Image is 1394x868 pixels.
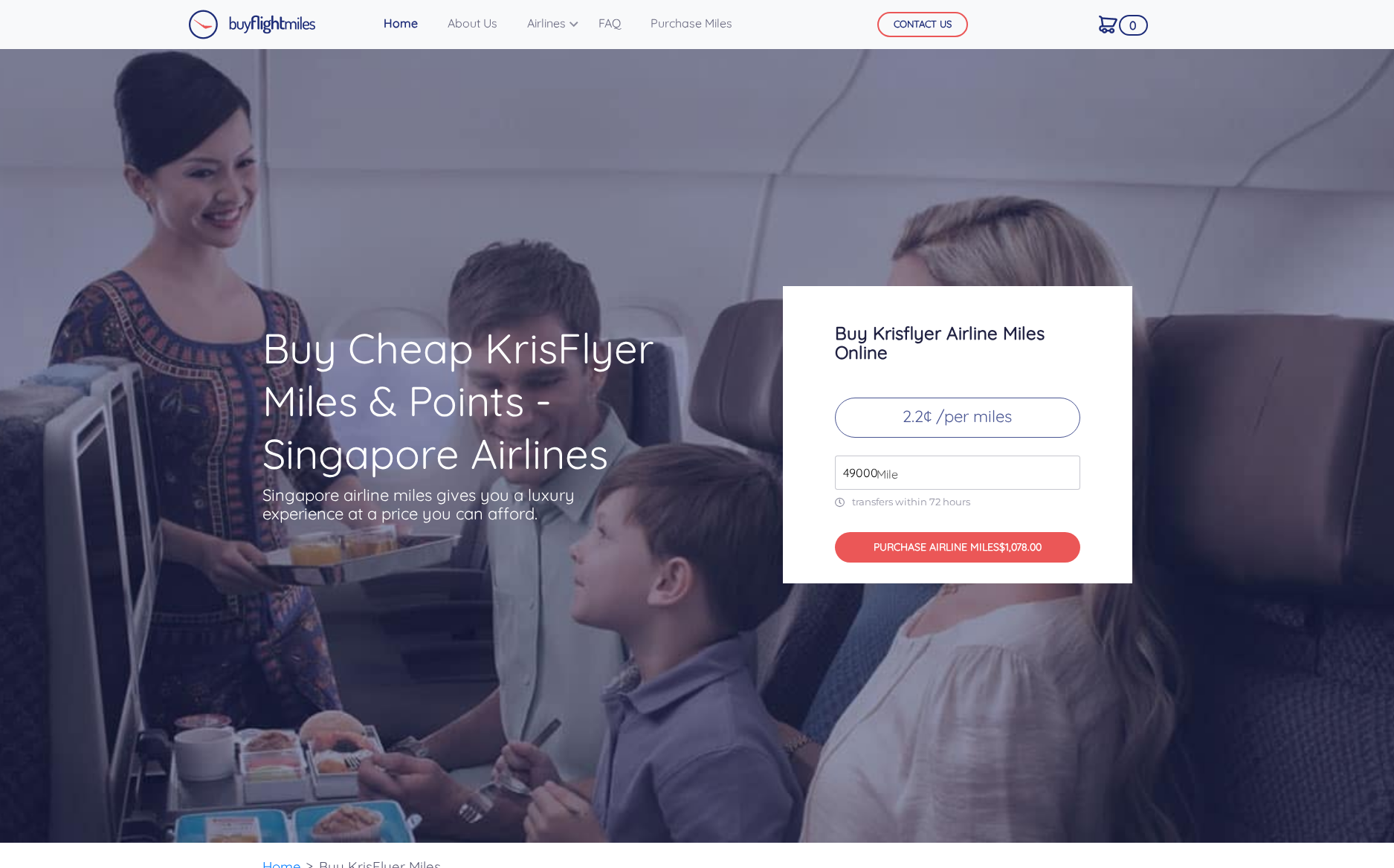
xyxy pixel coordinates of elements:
[645,8,738,38] a: Purchase Miles
[869,465,898,483] span: Mile
[1119,15,1148,36] span: 0
[378,8,424,38] a: Home
[1093,8,1123,39] a: 0
[521,8,575,38] a: Airlines
[835,532,1080,563] button: PURCHASE AIRLINE MILES$1,078.00
[877,12,968,37] button: CONTACT US
[188,6,316,43] a: Buy Flight Miles Logo
[999,540,1042,554] span: $1,078.00
[1099,16,1117,33] img: Cart
[835,323,1080,362] h3: Buy Krisflyer Airline Miles Online
[188,10,316,39] img: Buy Flight Miles Logo
[835,496,1080,508] p: transfers within 72 hours
[262,486,597,523] p: Singapore airline miles gives you a luxury experience at a price you can afford.
[835,398,1080,438] p: 2.2¢ /per miles
[593,8,627,38] a: FAQ
[442,8,503,38] a: About Us
[262,322,725,480] h1: Buy Cheap KrisFlyer Miles & Points - Singapore Airlines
